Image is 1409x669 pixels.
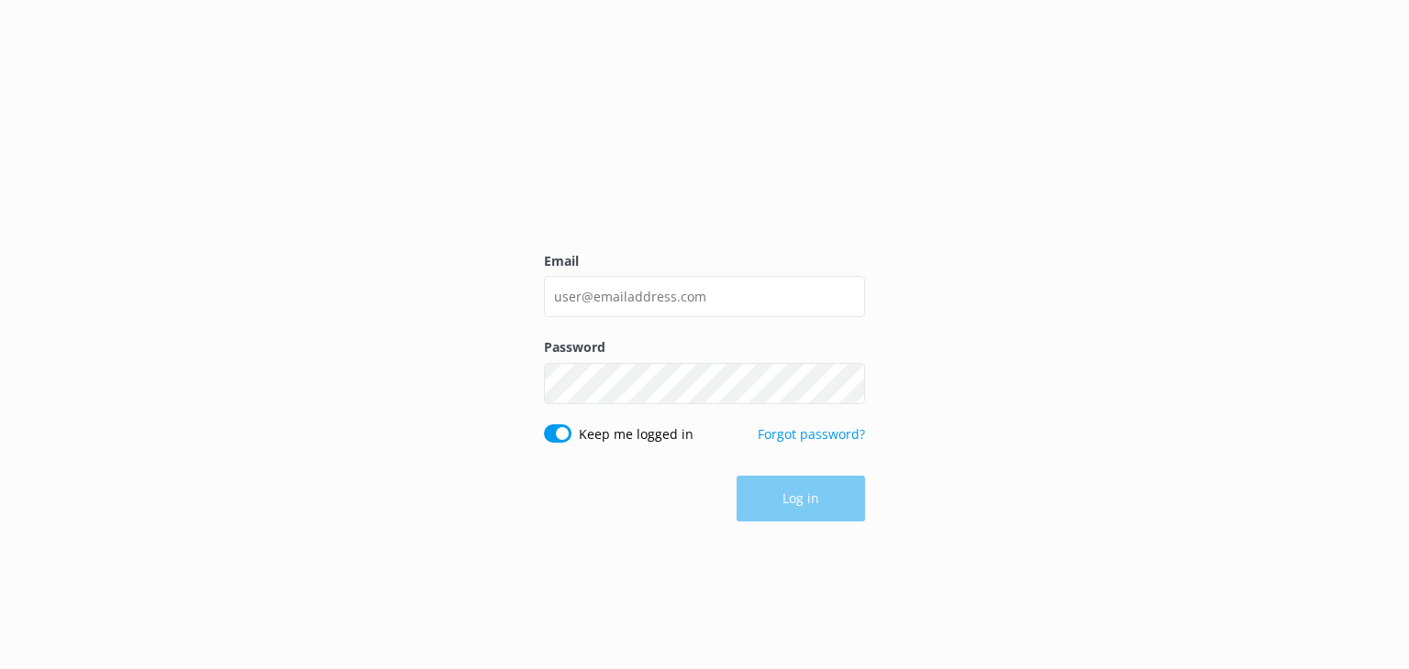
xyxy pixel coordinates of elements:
[758,425,865,443] a: Forgot password?
[579,424,693,444] label: Keep me logged in
[544,251,865,271] label: Email
[544,337,865,357] label: Password
[544,276,865,317] input: user@emailaddress.com
[828,365,865,401] button: Show password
